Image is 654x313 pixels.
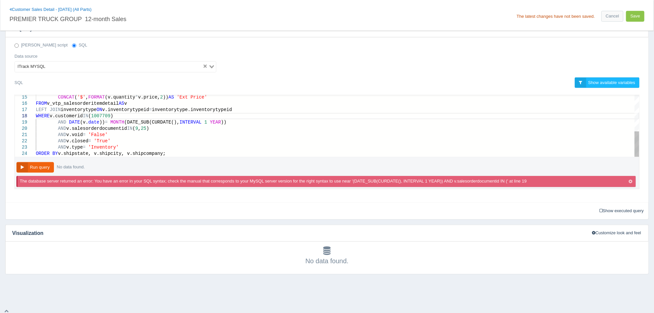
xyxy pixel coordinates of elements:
a: Show executed query [597,206,646,216]
span: v.shipstate, v.shipcity, v.shipcompany; [58,151,166,156]
button: Save [626,11,644,22]
span: (DATE_SUB(CURDATE(), [124,120,180,125]
span: ON [97,107,102,112]
div: Search for option [14,61,216,72]
button: Run query [16,162,54,173]
div: 15 [15,94,27,100]
a: Cancel [601,11,623,22]
div: 16 [15,100,27,107]
span: AND [58,132,66,137]
div: 19 [15,119,27,126]
div: 23 [15,144,27,151]
h4: Visualization [6,225,585,242]
span: (v. [80,120,88,125]
button: Clear Selected [204,64,207,70]
span: ( [88,113,91,119]
span: )) [221,120,227,125]
span: Show available variables [588,80,635,85]
span: FORMAT [88,95,105,100]
span: , [85,95,88,100]
span: v.price, [138,95,160,100]
input: Search for option [47,63,202,71]
span: BY [52,151,58,156]
span: ORDER [36,151,50,156]
div: 24 [15,151,27,157]
label: SQL [72,42,87,48]
div: 18 [15,113,27,119]
span: v [124,101,127,106]
span: inventorytype [61,107,97,112]
span: ( [133,126,135,131]
span: IN [127,126,133,131]
input: [PERSON_NAME] script [14,43,19,48]
span: v.inventorytypeid [102,107,149,112]
span: 'True' [94,138,110,144]
input: SQL [72,43,76,48]
span: DATE [69,120,80,125]
span: 1 [205,120,207,125]
span: '$' [77,95,85,100]
span: , [138,126,141,131]
span: CONCAT [58,95,74,100]
span: v.type [66,145,83,150]
span: = [149,107,152,112]
span: MONTH [110,120,124,125]
span: JOIN [50,107,61,112]
span: LEFT [36,107,47,112]
span: AND [58,138,66,144]
span: 2 [160,95,163,100]
span: = [83,145,85,150]
div: 20 [15,126,27,132]
span: date [88,120,100,125]
span: AND [58,126,66,131]
div: 17 [15,107,27,113]
span: 9 [135,126,138,131]
span: v.closed [66,138,88,144]
span: v.salesorderdocumentid [66,126,127,131]
div: The latest changes have not been saved. [517,14,595,18]
div: 22 [15,138,27,144]
span: IN [83,113,88,119]
span: WHERE [36,113,50,119]
div: No data found. [12,246,642,266]
span: AND [58,145,66,150]
span: ( [75,95,77,100]
button: Customize look and feel [590,228,643,238]
span: 'Ext Price' [177,95,207,100]
span: inventorytype.inventorytypeid [152,107,232,112]
span: ) [110,113,113,119]
span: v_vtp_salesorderitemdetail [47,101,119,106]
div: 21 [15,132,27,138]
a: Show available variables [575,77,640,88]
span: YEAR [210,120,221,125]
span: = [105,120,108,125]
span: AND [58,120,66,125]
span: 25 [141,126,146,131]
a: Customer Sales Detail - [DATE] (All Parts) [10,7,91,12]
span: v.customerid [50,113,83,119]
p: The database server returned an error: You have an error in your SQL syntax; check the manual tha... [20,178,531,185]
span: FROM [36,101,47,106]
span: = [83,132,85,137]
span: AS [119,101,124,106]
span: )) [99,120,105,125]
span: INTERVAL [180,120,202,125]
span: ) [146,126,149,131]
span: 'Inventory' [88,145,119,150]
span: ITrack MYSQL [16,63,47,71]
div: No data found. [55,162,86,172]
input: Chart title [10,13,325,24]
label: [PERSON_NAME] script [14,42,68,48]
span: 1007709 [91,113,110,119]
span: v.void [66,132,83,137]
span: 'False' [88,132,108,137]
label: Data source [14,53,37,60]
label: SQL [14,77,23,88]
span: = [88,138,91,144]
span: AS [168,95,174,100]
span: )) [163,95,169,100]
span: (v.quantity [105,95,135,100]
